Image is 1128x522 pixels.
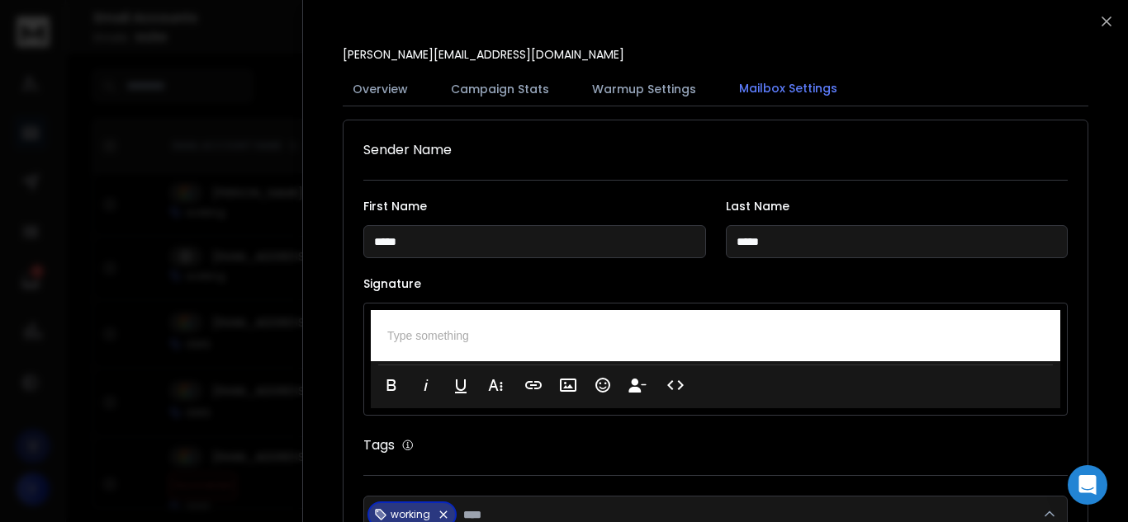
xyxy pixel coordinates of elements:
[343,71,418,107] button: Overview
[660,369,691,402] button: Code View
[363,278,1068,289] label: Signature
[480,369,511,402] button: More Text
[587,369,619,402] button: Emoticons
[343,46,624,63] p: [PERSON_NAME][EMAIL_ADDRESS][DOMAIN_NAME]
[410,369,442,402] button: Italic (Ctrl+I)
[726,200,1069,212] label: Last Name
[582,71,706,107] button: Warmup Settings
[363,140,1068,160] h1: Sender Name
[518,369,549,402] button: Insert Link (Ctrl+K)
[363,200,706,212] label: First Name
[445,369,476,402] button: Underline (Ctrl+U)
[622,369,653,402] button: Insert Unsubscribe Link
[391,508,430,521] p: working
[441,71,559,107] button: Campaign Stats
[729,70,847,108] button: Mailbox Settings
[363,435,395,455] h1: Tags
[376,369,407,402] button: Bold (Ctrl+B)
[552,369,584,402] button: Insert Image (Ctrl+P)
[1068,465,1107,505] div: Open Intercom Messenger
